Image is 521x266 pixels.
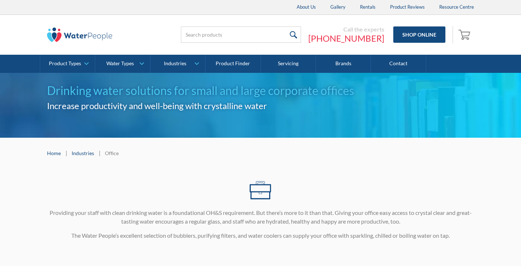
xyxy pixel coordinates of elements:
[308,33,384,44] a: [PHONE_NUMBER]
[105,149,119,157] div: Office
[164,61,186,67] div: Industries
[457,26,474,43] a: Open empty cart
[47,149,61,157] a: Home
[72,149,94,157] a: Industries
[47,99,474,112] h2: Increase productivity and well-being with crystalline water
[47,231,474,240] p: The Water People’s excellent selection of bubblers, purifying filters, and water coolers can supp...
[371,55,426,73] a: Contact
[316,55,371,73] a: Brands
[181,26,301,43] input: Search products
[47,208,474,226] p: Providing your staff with clean drinking water is a foundational OH&S requirement. But there’s mo...
[49,61,81,67] div: Product Types
[206,55,260,73] a: Product Finder
[95,55,150,73] a: Water Types
[458,29,472,40] img: shopping cart
[98,149,101,157] div: |
[106,61,134,67] div: Water Types
[47,82,474,99] h1: Drinking water solutions for small and large corporate offices
[261,55,316,73] a: Servicing
[47,28,112,42] img: The Water People
[308,26,384,33] div: Call the experts
[393,26,445,43] a: Shop Online
[64,149,68,157] div: |
[40,55,95,73] a: Product Types
[151,55,205,73] a: Industries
